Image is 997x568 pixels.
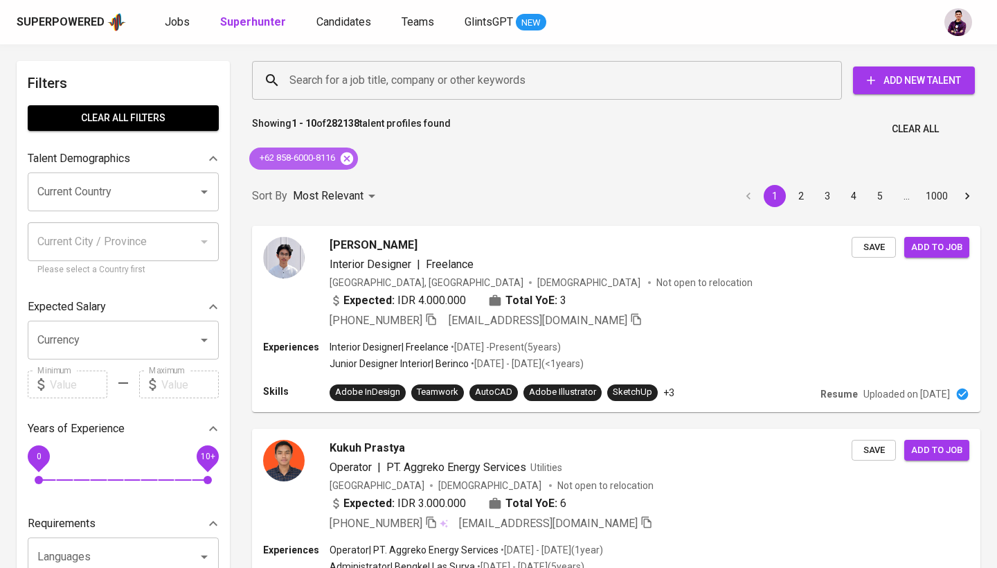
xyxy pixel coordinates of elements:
span: Teams [402,15,434,28]
span: NEW [516,16,546,30]
a: Teams [402,14,437,31]
button: Open [195,330,214,350]
button: Go to page 2 [790,185,812,207]
a: Superhunter [220,14,289,31]
span: [EMAIL_ADDRESS][DOMAIN_NAME] [449,314,627,327]
span: | [377,459,381,476]
div: Expected Salary [28,293,219,321]
img: erwin@glints.com [944,8,972,36]
div: Requirements [28,510,219,538]
b: Expected: [343,292,395,309]
span: Jobs [165,15,190,28]
div: SketchUp [613,386,652,399]
span: Clear All filters [39,109,208,127]
span: Add to job [911,240,962,256]
p: Showing of talent profiles found [252,116,451,142]
div: IDR 3.000.000 [330,495,466,512]
b: Total YoE: [505,292,557,309]
button: Go to page 1000 [922,185,952,207]
div: Most Relevant [293,184,380,209]
img: app logo [107,12,126,33]
button: Open [195,547,214,567]
span: [PHONE_NUMBER] [330,517,422,530]
div: ‪+62 858‑6000‑8116‬ [249,148,358,170]
p: Not open to relocation [656,276,753,290]
p: Experiences [263,340,330,354]
a: GlintsGPT NEW [465,14,546,31]
a: Jobs [165,14,192,31]
span: [DEMOGRAPHIC_DATA] [438,479,544,492]
div: … [895,189,917,203]
p: Junior Designer Interior | Berinco [330,357,469,371]
button: Go to page 5 [869,185,891,207]
p: Skills [263,384,330,398]
span: | [417,256,420,273]
button: Add to job [904,440,969,461]
button: Go to page 3 [816,185,838,207]
p: Not open to relocation [557,479,654,492]
span: [DEMOGRAPHIC_DATA] [537,276,643,290]
div: [GEOGRAPHIC_DATA] [330,479,424,492]
span: Save [859,240,889,256]
h6: Filters [28,72,219,94]
span: Interior Designer [330,258,411,271]
span: Kukuh Prastya [330,440,405,456]
a: [PERSON_NAME]Interior Designer|Freelance[GEOGRAPHIC_DATA], [GEOGRAPHIC_DATA][DEMOGRAPHIC_DATA] No... [252,226,980,412]
b: 282138 [326,118,359,129]
p: Sort By [252,188,287,204]
button: Clear All filters [28,105,219,131]
p: Talent Demographics [28,150,130,167]
p: Please select a Country first [37,263,209,277]
span: Utilities [530,462,562,473]
div: IDR 4.000.000 [330,292,466,309]
div: Superpowered [17,15,105,30]
span: Freelance [426,258,474,271]
img: 8bd28d2fe3b656e6aae431050cfe2c10.jpg [263,237,305,278]
button: Save [852,440,896,461]
div: Adobe Illustrator [529,386,596,399]
div: Talent Demographics [28,145,219,172]
input: Value [161,371,219,398]
span: 6 [560,495,566,512]
span: ‪+62 858‑6000‑8116‬ [249,152,343,165]
input: Value [50,371,107,398]
button: Go to next page [956,185,978,207]
span: Add New Talent [864,72,964,89]
p: Years of Experience [28,420,125,437]
p: Most Relevant [293,188,363,204]
p: Experiences [263,543,330,557]
b: Superhunter [220,15,286,28]
span: 0 [36,452,41,461]
a: Superpoweredapp logo [17,12,126,33]
span: [PHONE_NUMBER] [330,314,422,327]
span: Add to job [911,443,962,459]
span: [PERSON_NAME] [330,237,417,254]
span: PT. Aggreko Energy Services [386,461,526,474]
b: 1 - 10 [291,118,316,129]
span: [EMAIL_ADDRESS][DOMAIN_NAME] [459,517,638,530]
nav: pagination navigation [735,185,980,207]
p: Interior Designer | Freelance [330,340,449,354]
span: Candidates [316,15,371,28]
p: • [DATE] - [DATE] ( 1 year ) [498,543,603,557]
p: +3 [663,386,674,400]
p: Resume [820,387,858,401]
div: AutoCAD [475,386,512,399]
p: • [DATE] - Present ( 5 years ) [449,340,561,354]
div: Years of Experience [28,415,219,443]
button: Open [195,182,214,202]
div: Teamwork [417,386,458,399]
b: Expected: [343,495,395,512]
span: GlintsGPT [465,15,513,28]
span: Save [859,443,889,459]
span: Operator [330,461,372,474]
div: [GEOGRAPHIC_DATA], [GEOGRAPHIC_DATA] [330,276,523,290]
button: Clear All [886,116,944,142]
span: 10+ [200,452,215,461]
span: 3 [560,292,566,309]
span: Clear All [892,121,939,138]
p: Expected Salary [28,299,106,315]
button: Save [852,237,896,258]
p: Operator | PT. Aggreko Energy Services [330,543,498,557]
b: Total YoE: [505,495,557,512]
